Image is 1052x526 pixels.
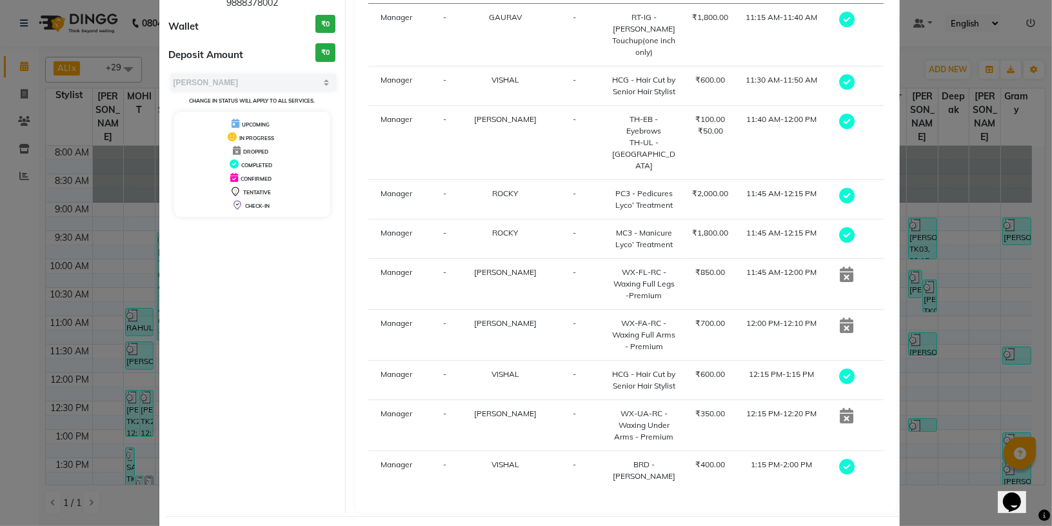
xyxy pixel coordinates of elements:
td: Manager [368,66,424,106]
span: [PERSON_NAME] [474,267,537,277]
div: ₹600.00 [691,369,729,380]
div: BRD - [PERSON_NAME] [612,459,676,482]
td: - [424,259,465,310]
td: - [545,361,604,400]
td: 11:45 AM-12:15 PM [737,180,826,219]
td: 11:40 AM-12:00 PM [737,106,826,180]
span: VISHAL [491,369,519,379]
h3: ₹0 [315,43,335,62]
span: TENTATIVE [243,189,271,196]
div: HCG - Hair Cut by Senior Hair Stylist [612,369,676,392]
td: Manager [368,451,424,491]
iframe: chat widget [998,474,1039,513]
td: Manager [368,361,424,400]
td: 11:30 AM-11:50 AM [737,66,826,106]
td: 1:15 PM-2:00 PM [737,451,826,491]
span: DROPPED [243,148,268,155]
td: - [424,66,465,106]
td: Manager [368,106,424,180]
td: 11:15 AM-11:40 AM [737,4,826,66]
td: - [424,4,465,66]
td: Manager [368,259,424,310]
td: Manager [368,219,424,259]
div: ₹400.00 [691,459,729,470]
div: ₹600.00 [691,74,729,86]
td: Manager [368,400,424,451]
span: IN PROGRESS [239,135,274,141]
span: GAURAV [489,12,522,22]
span: COMPLETED [241,162,272,168]
div: ₹2,000.00 [691,188,729,199]
td: - [545,66,604,106]
td: - [424,400,465,451]
td: - [424,106,465,180]
h3: ₹0 [315,15,335,34]
div: TH-EB - Eyebrows [612,114,676,137]
div: ₹1,800.00 [691,227,729,239]
td: Manager [368,180,424,219]
span: [PERSON_NAME] [474,409,537,418]
div: PC3 - Pedicures Lyco’ Treatment [612,188,676,211]
span: ROCKY [492,228,518,238]
td: - [545,106,604,180]
td: - [545,259,604,310]
div: WX-FL-RC - Waxing Full Legs -Premium [612,267,676,301]
td: - [545,451,604,491]
td: 11:45 AM-12:15 PM [737,219,826,259]
span: CONFIRMED [241,176,272,182]
div: ₹100.00 [691,114,729,125]
td: - [545,310,604,361]
td: - [424,180,465,219]
span: [PERSON_NAME] [474,114,537,124]
div: ₹50.00 [691,125,729,137]
td: Manager [368,310,424,361]
span: VISHAL [491,75,519,85]
td: 11:45 AM-12:00 PM [737,259,826,310]
td: - [545,4,604,66]
td: - [545,400,604,451]
td: Manager [368,4,424,66]
div: ₹1,800.00 [691,12,729,23]
small: Change in status will apply to all services. [189,97,315,104]
div: ₹350.00 [691,408,729,420]
span: Deposit Amount [169,48,244,63]
div: RT-IG - [PERSON_NAME] Touchup(one inch only) [612,12,676,58]
div: WX-UA-RC - Waxing Under Arms - Premium [612,408,676,443]
td: - [424,451,465,491]
span: Wallet [169,19,199,34]
td: 12:15 PM-12:20 PM [737,400,826,451]
td: 12:15 PM-1:15 PM [737,361,826,400]
div: ₹700.00 [691,318,729,329]
div: ₹850.00 [691,267,729,278]
td: - [545,219,604,259]
td: - [545,180,604,219]
span: CHECK-IN [245,203,270,209]
span: VISHAL [491,460,519,469]
td: - [424,219,465,259]
div: MC3 - Manicure Lyco’ Treatment [612,227,676,250]
td: - [424,310,465,361]
div: HCG - Hair Cut by Senior Hair Stylist [612,74,676,97]
span: UPCOMING [242,121,270,128]
div: TH-UL - [GEOGRAPHIC_DATA] [612,137,676,172]
div: WX-FA-RC - Waxing Full Arms - Premium [612,318,676,352]
td: 12:00 PM-12:10 PM [737,310,826,361]
span: [PERSON_NAME] [474,318,537,328]
span: ROCKY [492,188,518,198]
td: - [424,361,465,400]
